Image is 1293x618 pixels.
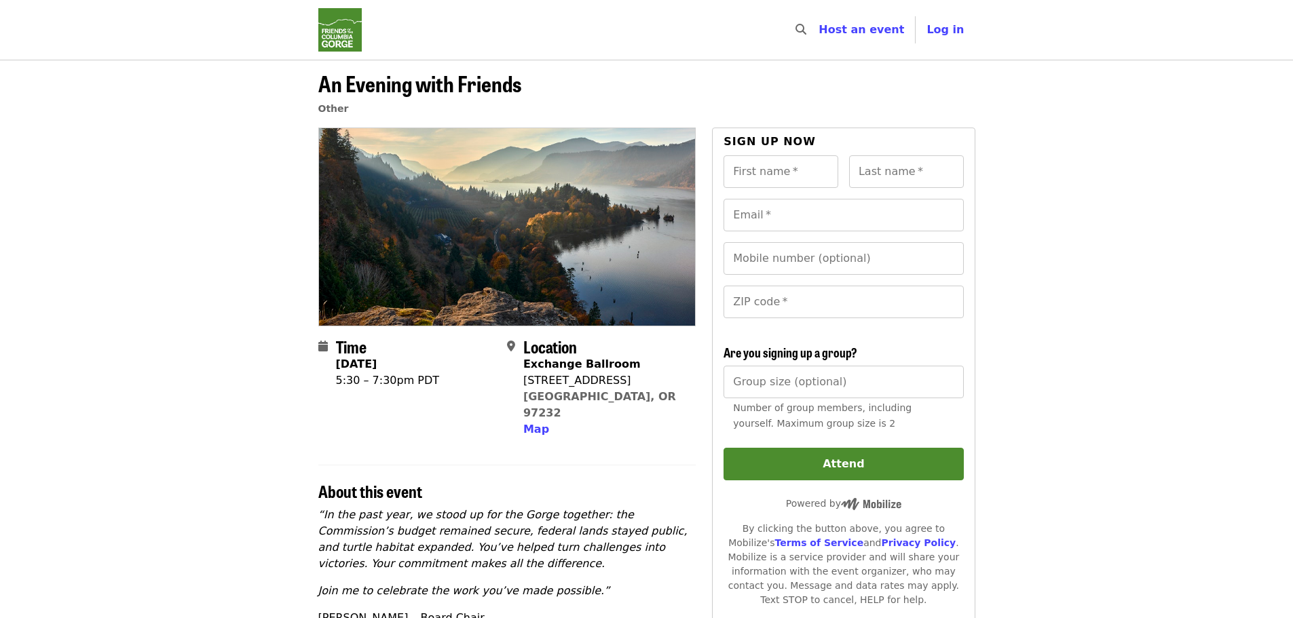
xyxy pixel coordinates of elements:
[318,584,610,597] em: Join me to celebrate the work you’ve made possible.”
[724,343,857,361] span: Are you signing up a group?
[318,340,328,353] i: calendar icon
[926,23,964,36] span: Log in
[814,14,825,46] input: Search
[786,498,901,509] span: Powered by
[724,155,838,188] input: First name
[336,334,367,358] span: Time
[724,366,963,398] input: [object Object]
[841,498,901,510] img: Powered by Mobilize
[724,448,963,480] button: Attend
[881,537,956,548] a: Privacy Policy
[336,372,440,389] div: 5:30 – 7:30pm PDT
[523,421,549,438] button: Map
[916,16,975,43] button: Log in
[774,537,863,548] a: Terms of Service
[523,358,641,370] strong: Exchange Ballroom
[733,402,912,429] span: Number of group members, including yourself. Maximum group size is 2
[523,334,577,358] span: Location
[849,155,964,188] input: Last name
[318,479,422,503] span: About this event
[318,67,521,99] span: An Evening with Friends
[523,390,676,419] a: [GEOGRAPHIC_DATA], OR 97232
[507,340,515,353] i: map-marker-alt icon
[318,103,349,114] a: Other
[319,128,696,325] img: An Evening with Friends organized by Friends Of The Columbia Gorge
[724,199,963,231] input: Email
[819,23,904,36] a: Host an event
[318,508,688,570] em: “In the past year, we stood up for the Gorge together: the Commission’s budget remained secure, f...
[724,242,963,275] input: Mobile number (optional)
[523,372,685,389] div: [STREET_ADDRESS]
[724,522,963,607] div: By clicking the button above, you agree to Mobilize's and . Mobilize is a service provider and wi...
[724,135,816,148] span: Sign up now
[318,8,362,52] img: Friends Of The Columbia Gorge - Home
[795,23,806,36] i: search icon
[523,423,549,436] span: Map
[336,358,377,370] strong: [DATE]
[724,286,963,318] input: ZIP code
